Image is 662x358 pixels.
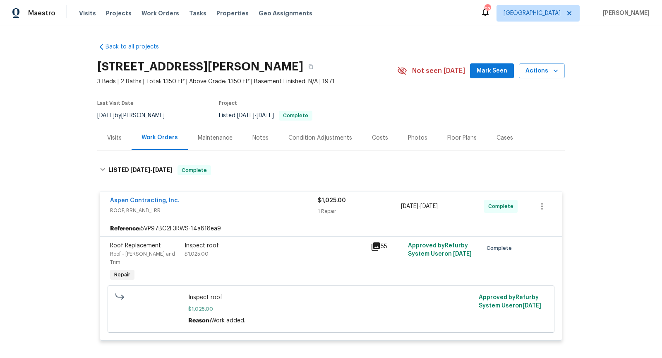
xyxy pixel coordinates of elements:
span: [DATE] [97,113,115,119]
span: [DATE] [257,113,274,119]
div: Cases [496,134,513,142]
h6: LISTED [108,165,173,175]
span: Project [219,101,237,106]
span: - [130,167,173,173]
span: [DATE] [523,303,541,309]
span: Maestro [28,9,55,17]
div: 5VP97BC2F3RWS-14a818ea9 [100,221,562,236]
span: Projects [106,9,132,17]
button: Copy Address [303,59,318,74]
span: [DATE] [153,167,173,173]
div: Work Orders [142,133,178,142]
span: [DATE] [130,167,150,173]
div: 55 [371,242,403,252]
span: Not seen [DATE] [412,67,465,75]
span: Visits [79,9,96,17]
span: Mark Seen [477,66,507,76]
a: Aspen Contracting, Inc. [110,198,180,203]
div: Maintenance [198,134,233,142]
span: [DATE] [453,251,472,257]
span: Complete [178,166,210,174]
div: Floor Plans [447,134,477,142]
span: Listed [219,113,312,119]
span: Roof - [PERSON_NAME] and Trim [110,252,175,265]
span: Reason: [188,318,211,324]
span: 3 Beds | 2 Baths | Total: 1350 ft² | Above Grade: 1350 ft² | Basement Finished: N/A | 1971 [97,77,397,86]
div: Photos [408,134,427,142]
span: $1,025.00 [318,198,346,203]
span: Complete [280,113,312,118]
span: [DATE] [420,203,438,209]
span: Inspect roof [188,293,474,302]
span: $1,025.00 [188,305,474,313]
div: Visits [107,134,122,142]
span: Approved by Refurby System User on [479,295,541,309]
div: Inspect roof [185,242,366,250]
b: Reference: [110,225,141,233]
div: Notes [252,134,269,142]
button: Actions [519,63,565,79]
span: Complete [488,202,517,210]
button: Mark Seen [470,63,514,79]
span: Geo Assignments [259,9,312,17]
span: $1,025.00 [185,252,209,256]
a: Back to all projects [97,43,177,51]
span: [PERSON_NAME] [600,9,650,17]
span: - [401,202,438,210]
span: [GEOGRAPHIC_DATA] [504,9,561,17]
span: Tasks [189,10,206,16]
span: - [237,113,274,119]
span: ROOF, BRN_AND_LRR [110,206,318,215]
span: Roof Replacement [110,243,161,249]
div: by [PERSON_NAME] [97,111,175,121]
div: 1 Repair [318,207,401,215]
span: Complete [487,244,515,252]
h2: [STREET_ADDRESS][PERSON_NAME] [97,63,303,71]
div: 93 [485,5,490,13]
div: Condition Adjustments [288,134,352,142]
span: Repair [111,271,134,279]
span: Last Visit Date [97,101,134,106]
div: LISTED [DATE]-[DATE]Complete [97,157,565,184]
span: Properties [216,9,249,17]
div: Costs [372,134,388,142]
span: Work added. [211,318,245,324]
span: Work Orders [142,9,179,17]
span: [DATE] [401,203,418,209]
span: [DATE] [237,113,254,119]
span: Approved by Refurby System User on [408,243,472,257]
span: Actions [525,66,558,76]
